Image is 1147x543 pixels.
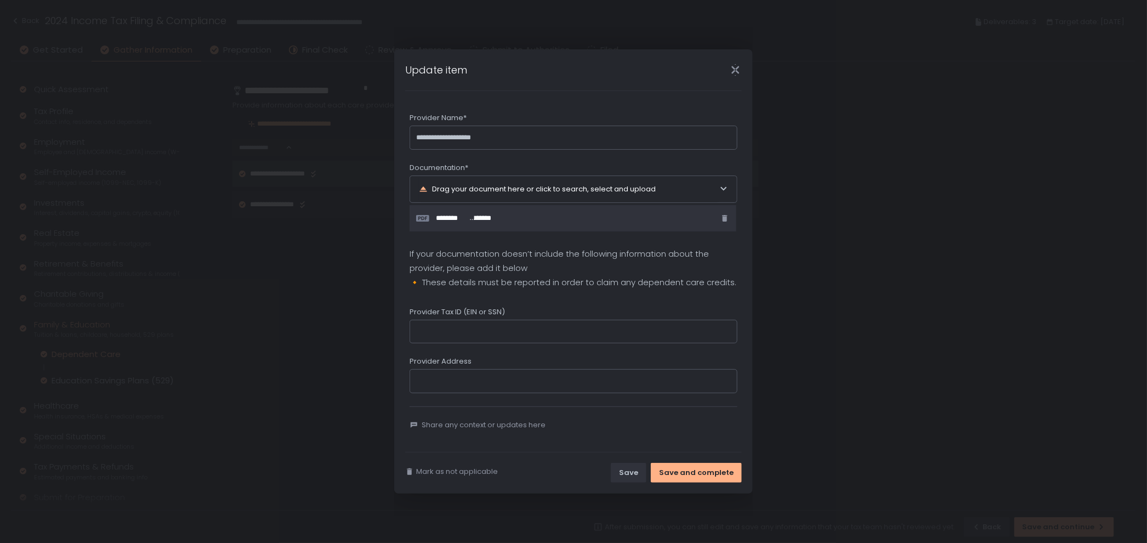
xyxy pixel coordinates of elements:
span: Provider Name* [410,113,467,123]
button: Mark as not applicable [405,467,498,477]
span: Provider Tax ID (EIN or SSN) [410,307,505,317]
span: Documentation* [410,163,468,173]
div: Close [718,64,753,76]
span: Mark as not applicable [416,467,498,477]
div: Save [619,468,638,478]
button: Save [611,463,646,483]
span: Provider Address [410,357,472,366]
span: Share any context or updates here [422,420,546,430]
button: Save and complete [651,463,742,483]
div: Save and complete [659,468,734,478]
p: If your documentation doesn’t include the following information about the provider, please add it... [410,247,737,290]
h1: Update item [405,63,467,77]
